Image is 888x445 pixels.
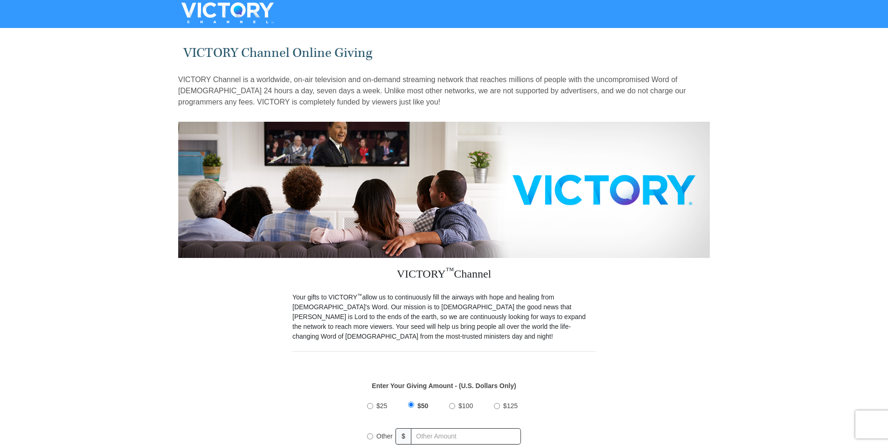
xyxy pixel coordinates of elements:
[446,266,454,275] sup: ™
[395,428,411,445] span: $
[357,292,362,298] sup: ™
[372,382,516,389] strong: Enter Your Giving Amount - (U.S. Dollars Only)
[376,402,387,410] span: $25
[183,45,705,61] h1: VICTORY Channel Online Giving
[292,258,596,292] h3: VICTORY Channel
[411,428,521,445] input: Other Amount
[178,74,710,108] p: VICTORY Channel is a worldwide, on-air television and on-demand streaming network that reaches mi...
[503,402,518,410] span: $125
[417,402,428,410] span: $50
[458,402,473,410] span: $100
[292,292,596,341] p: Your gifts to VICTORY allow us to continuously fill the airways with hope and healing from [DEMOG...
[169,2,286,23] img: VICTORYTHON - VICTORY Channel
[376,432,393,440] span: Other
